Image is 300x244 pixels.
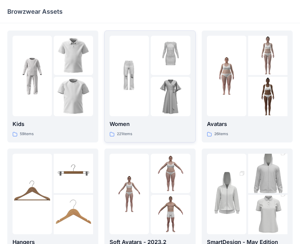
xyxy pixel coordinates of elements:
img: folder 1 [207,56,246,96]
a: folder 1folder 2folder 3Avatars26items [202,30,293,142]
img: folder 1 [110,56,149,96]
p: Kids [13,120,93,128]
img: folder 3 [248,77,287,116]
a: folder 1folder 2folder 3Women221items [104,30,195,142]
img: folder 1 [110,174,149,213]
img: folder 3 [151,195,190,234]
p: 59 items [20,131,34,137]
img: folder 2 [151,154,190,193]
img: folder 3 [54,195,93,234]
img: folder 2 [151,36,190,75]
img: folder 3 [54,77,93,116]
img: folder 2 [248,36,287,75]
img: folder 2 [248,144,287,203]
p: 26 items [214,131,228,137]
p: Browzwear Assets [7,7,63,16]
img: folder 1 [207,164,246,224]
p: Avatars [207,120,287,128]
p: Women [110,120,190,128]
img: folder 2 [54,36,93,75]
a: folder 1folder 2folder 3Kids59items [7,30,98,142]
img: folder 3 [151,77,190,116]
img: folder 1 [13,56,52,96]
img: folder 1 [13,174,52,213]
img: folder 2 [54,154,93,193]
p: 221 items [117,131,132,137]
